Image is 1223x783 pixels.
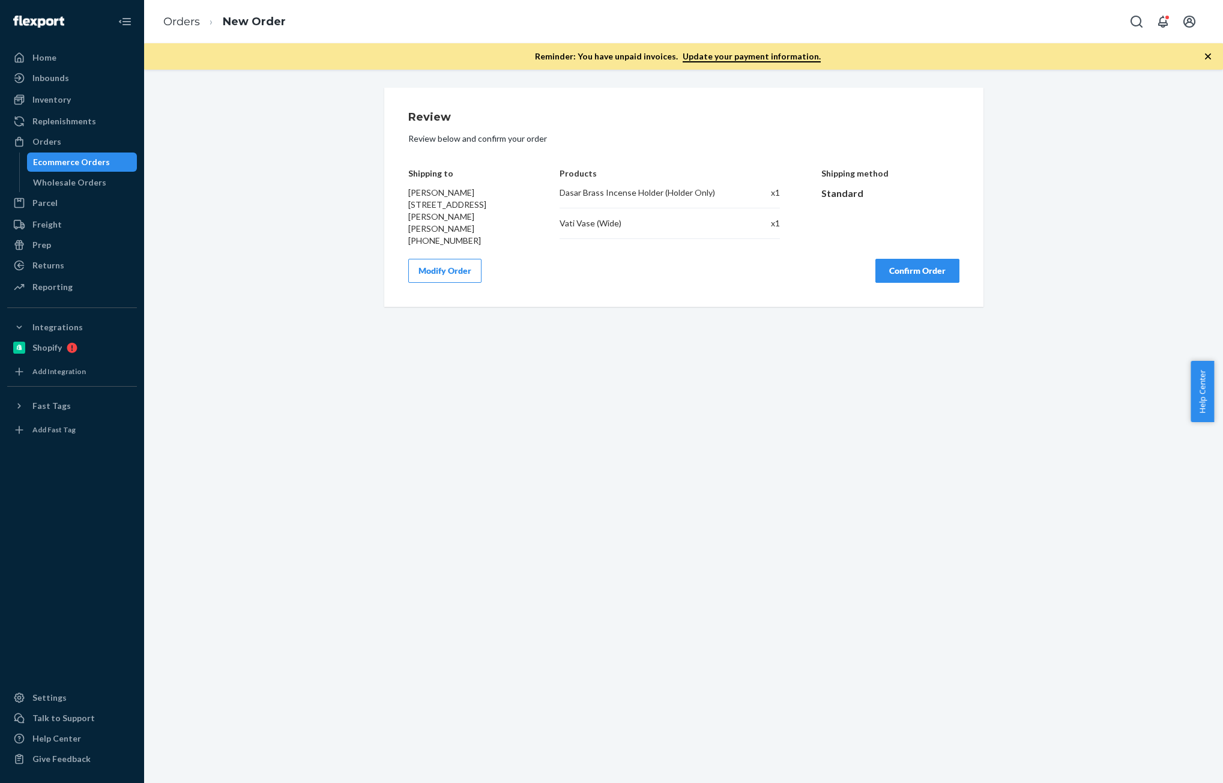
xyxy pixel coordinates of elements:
a: New Order [223,15,286,28]
div: Prep [32,239,51,251]
button: Give Feedback [7,749,137,769]
div: Orders [32,136,61,148]
div: x 1 [745,217,780,229]
div: Fast Tags [32,400,71,412]
div: Integrations [32,321,83,333]
a: Ecommerce Orders [27,153,137,172]
button: Confirm Order [875,259,959,283]
button: Fast Tags [7,396,137,416]
a: Replenishments [7,112,137,131]
div: Shopify [32,342,62,354]
a: Reporting [7,277,137,297]
a: Update your payment information. [683,51,821,62]
a: Add Integration [7,362,137,381]
button: Open Search Box [1125,10,1149,34]
div: Settings [32,692,67,704]
a: Add Fast Tag [7,420,137,440]
div: Add Fast Tag [32,425,76,435]
h4: Products [560,169,780,178]
div: Parcel [32,197,58,209]
a: Parcel [7,193,137,213]
div: Add Integration [32,366,86,376]
div: Freight [32,219,62,231]
div: Ecommerce Orders [33,156,110,168]
p: Reminder: You have unpaid invoices. [535,50,821,62]
div: x 1 [745,187,780,199]
div: Returns [32,259,64,271]
div: Vati Vase (Wide) [560,217,733,229]
h4: Shipping method [821,169,959,178]
a: Prep [7,235,137,255]
button: Help Center [1191,361,1214,422]
div: Wholesale Orders [33,177,106,189]
span: [PERSON_NAME] [STREET_ADDRESS][PERSON_NAME][PERSON_NAME] [408,187,486,234]
a: Shopify [7,338,137,357]
button: Open notifications [1151,10,1175,34]
div: Standard [821,187,959,201]
button: Talk to Support [7,709,137,728]
h4: Shipping to [408,169,519,178]
div: Inbounds [32,72,69,84]
div: Home [32,52,56,64]
a: Inbounds [7,68,137,88]
img: Flexport logo [13,16,64,28]
a: Freight [7,215,137,234]
a: Help Center [7,729,137,748]
div: [PHONE_NUMBER] [408,235,519,247]
button: Open account menu [1177,10,1201,34]
div: Replenishments [32,115,96,127]
button: Integrations [7,318,137,337]
a: Orders [7,132,137,151]
button: Modify Order [408,259,482,283]
a: Inventory [7,90,137,109]
ol: breadcrumbs [154,4,295,40]
div: Talk to Support [32,712,95,724]
p: Review below and confirm your order [408,133,959,145]
a: Home [7,48,137,67]
div: Dasar Brass Incense Holder (Holder Only) [560,187,733,199]
div: Help Center [32,733,81,745]
button: Close Navigation [113,10,137,34]
h1: Review [408,112,959,124]
a: Orders [163,15,200,28]
div: Give Feedback [32,753,91,765]
span: Support [24,8,67,19]
div: Inventory [32,94,71,106]
div: Reporting [32,281,73,293]
a: Returns [7,256,137,275]
a: Settings [7,688,137,707]
a: Wholesale Orders [27,173,137,192]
